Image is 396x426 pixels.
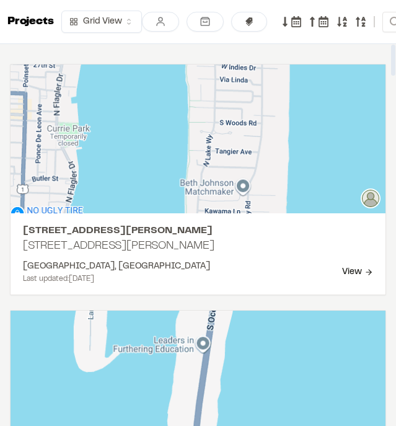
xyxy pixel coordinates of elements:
h2: [STREET_ADDRESS][PERSON_NAME] [23,223,373,238]
a: Sort by last updated date ascending [307,16,329,27]
a: Sort by name ascending [337,16,348,27]
a: Sort by Last updated date descending [355,16,375,27]
a: Only show Projects I'm a member of [142,12,179,32]
a: Sort by last updated date descending [279,16,302,27]
a: Include archived projects [187,12,224,32]
div: View [342,265,373,279]
p: Projects [7,14,54,30]
div: [GEOGRAPHIC_DATA], [GEOGRAPHIC_DATA] [23,260,210,273]
h2: [STREET_ADDRESS][PERSON_NAME] [23,238,373,255]
button: Filter by Tags [231,12,267,32]
a: [STREET_ADDRESS][PERSON_NAME] [STREET_ADDRESS][PERSON_NAME][GEOGRAPHIC_DATA], [GEOGRAPHIC_DATA] L... [10,64,386,295]
div: Last updated: [DATE] [23,273,210,285]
